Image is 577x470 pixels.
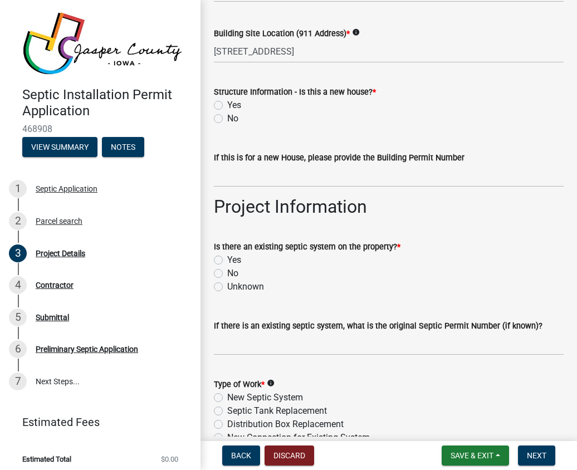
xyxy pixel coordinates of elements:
i: info [352,28,360,36]
span: Back [231,451,251,460]
button: View Summary [22,137,97,157]
div: 5 [9,309,27,326]
label: Structure Information - Is this a new house? [214,89,376,96]
label: New Connection for Existing System [227,431,370,444]
label: New Septic System [227,391,303,404]
img: Jasper County, Iowa [22,12,183,75]
div: Project Details [36,249,85,257]
label: Yes [227,253,241,267]
div: 6 [9,340,27,358]
div: Preliminary Septic Application [36,345,138,353]
button: Back [222,445,260,466]
div: Parcel search [36,217,82,225]
label: Building Site Location (911 Address) [214,30,350,38]
span: 468908 [22,124,178,134]
div: 2 [9,212,27,230]
label: Septic Tank Replacement [227,404,327,418]
div: Septic Application [36,185,97,193]
h2: Project Information [214,196,564,217]
button: Save & Exit [442,445,509,466]
label: Distribution Box Replacement [227,418,344,431]
button: Next [518,445,555,466]
a: Estimated Fees [9,411,183,433]
label: No [227,112,238,125]
div: 3 [9,244,27,262]
span: $0.00 [161,456,178,463]
span: Estimated Total [22,456,71,463]
div: 7 [9,373,27,390]
label: Unknown [227,280,264,293]
label: Is there an existing septic system on the property? [214,243,400,251]
div: 1 [9,180,27,198]
div: 4 [9,276,27,294]
button: Notes [102,137,144,157]
label: No [227,267,238,280]
span: Save & Exit [451,451,493,460]
span: Next [527,451,546,460]
wm-modal-confirm: Notes [102,143,144,152]
button: Discard [265,445,314,466]
label: Type of Work [214,381,265,389]
div: Contractor [36,281,74,289]
label: Yes [227,99,241,112]
wm-modal-confirm: Summary [22,143,97,152]
h4: Septic Installation Permit Application [22,87,192,119]
i: info [267,379,275,387]
div: Submittal [36,314,69,321]
label: If this is for a new House, please provide the Building Permit Number [214,154,464,162]
label: If there is an existing septic system, what is the original Septic Permit Number (if known)? [214,322,542,330]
